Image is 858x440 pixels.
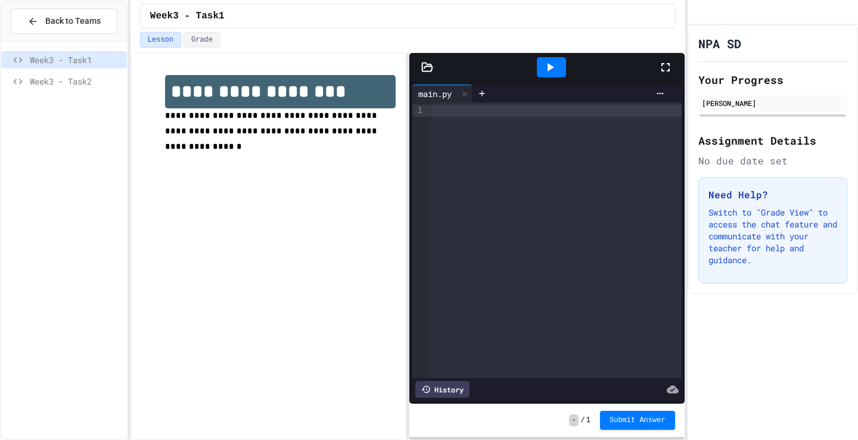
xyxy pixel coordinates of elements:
span: Week3 - Task2 [30,75,122,88]
span: Back to Teams [45,15,101,27]
div: main.py [412,88,458,100]
button: Lesson [140,32,181,48]
span: - [569,414,578,426]
span: Week3 - Task1 [30,54,122,66]
h1: NPA SD [698,35,741,52]
div: 1 [412,105,424,117]
button: Grade [184,32,220,48]
div: History [415,381,470,398]
h2: Assignment Details [698,132,847,149]
h3: Need Help? [708,188,837,202]
div: No due date set [698,154,847,168]
span: / [581,416,585,425]
p: Switch to "Grade View" to access the chat feature and communicate with your teacher for help and ... [708,207,837,266]
button: Back to Teams [11,8,117,34]
button: Submit Answer [600,411,675,430]
span: Submit Answer [610,416,666,425]
span: 1 [586,416,590,425]
span: Week3 - Task1 [150,9,225,23]
div: [PERSON_NAME] [702,98,844,108]
h2: Your Progress [698,71,847,88]
div: main.py [412,85,472,102]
